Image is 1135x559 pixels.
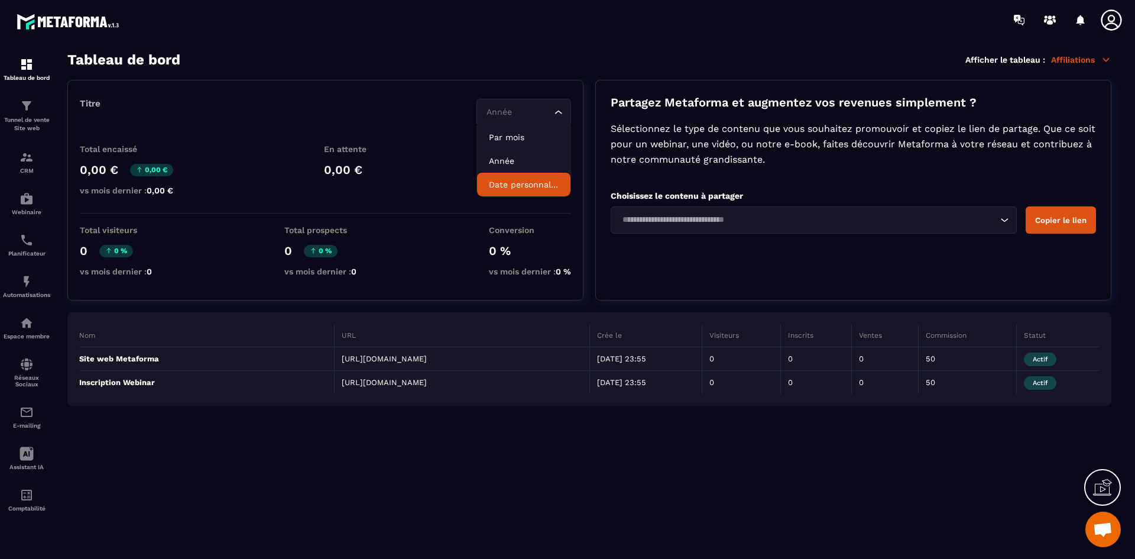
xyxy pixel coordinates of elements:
[918,371,1016,395] td: 50
[3,374,50,387] p: Réseaux Sociaux
[80,186,173,195] p: vs mois dernier :
[3,90,50,141] a: formationformationTunnel de vente Site web
[284,244,292,258] p: 0
[597,378,695,387] p: [DATE] 23:55
[489,155,559,167] p: Année
[3,250,50,257] p: Planificateur
[3,75,50,81] p: Tableau de bord
[147,267,152,276] span: 0
[1024,376,1056,390] span: Actif
[1051,54,1111,65] p: Affiliations
[589,324,702,347] th: Crée le
[20,57,34,72] img: formation
[489,131,559,143] p: Par mois
[611,206,1017,234] div: Search for option
[1024,353,1056,366] span: Actif
[3,396,50,438] a: emailemailE-mailing
[67,51,180,68] h3: Tableau de bord
[780,371,851,395] td: 0
[3,292,50,298] p: Automatisations
[484,106,552,119] input: Search for option
[611,191,1096,201] p: Choisissez le contenu à partager
[20,488,34,502] img: accountant
[3,141,50,183] a: formationformationCRM
[20,192,34,206] img: automations
[3,183,50,224] a: automationsautomationsWebinaire
[611,121,1096,167] p: Sélectionnez le type de contenu que vous souhaitez promouvoir et copiez le lien de partage. Que c...
[702,324,780,347] th: Visiteurs
[335,347,590,371] td: [URL][DOMAIN_NAME]
[3,422,50,429] p: E-mailing
[284,225,356,235] p: Total prospects
[80,244,87,258] p: 0
[20,357,34,371] img: social-network
[324,144,367,154] p: En attente
[3,479,50,521] a: accountantaccountantComptabilité
[20,99,34,113] img: formation
[702,371,780,395] td: 0
[780,347,851,371] td: 0
[20,316,34,330] img: automations
[965,55,1045,64] p: Afficher le tableau :
[20,405,34,419] img: email
[489,244,571,258] p: 0 %
[851,324,918,347] th: Ventes
[489,179,559,190] p: Date personnalisée
[3,333,50,340] p: Espace membre
[80,144,173,154] p: Total encaissé
[17,11,123,33] img: logo
[597,354,695,363] p: [DATE] 23:55
[335,371,590,395] td: [URL][DOMAIN_NAME]
[80,98,100,109] p: Titre
[79,354,327,363] p: Site web Metaforma
[702,347,780,371] td: 0
[556,267,571,276] span: 0 %
[3,505,50,512] p: Comptabilité
[918,347,1016,371] td: 50
[3,224,50,266] a: schedulerschedulerPlanificateur
[851,347,918,371] td: 0
[80,163,118,177] p: 0,00 €
[130,164,173,176] p: 0,00 €
[780,324,851,347] th: Inscrits
[304,245,338,257] p: 0 %
[147,186,173,195] span: 0,00 €
[80,225,152,235] p: Total visiteurs
[324,163,367,177] p: 0,00 €
[79,324,335,347] th: Nom
[80,267,152,276] p: vs mois dernier :
[3,266,50,307] a: automationsautomationsAutomatisations
[3,167,50,174] p: CRM
[3,49,50,90] a: formationformationTableau de bord
[20,233,34,247] img: scheduler
[20,150,34,164] img: formation
[79,378,327,387] p: Inscription Webinar
[618,214,997,227] input: Search for option
[1085,512,1121,547] div: Ouvrir le chat
[3,438,50,479] a: Assistant IA
[476,99,571,126] div: Search for option
[3,348,50,396] a: social-networksocial-networkRéseaux Sociaux
[1026,206,1096,234] button: Copier le lien
[3,116,50,133] p: Tunnel de vente Site web
[1017,324,1100,347] th: Statut
[99,245,133,257] p: 0 %
[611,95,1096,109] p: Partagez Metaforma et augmentez vos revenues simplement ?
[489,267,571,276] p: vs mois dernier :
[851,371,918,395] td: 0
[335,324,590,347] th: URL
[3,464,50,470] p: Assistant IA
[918,324,1016,347] th: Commission
[3,209,50,215] p: Webinaire
[351,267,356,276] span: 0
[284,267,356,276] p: vs mois dernier :
[20,274,34,289] img: automations
[489,225,571,235] p: Conversion
[3,307,50,348] a: automationsautomationsEspace membre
